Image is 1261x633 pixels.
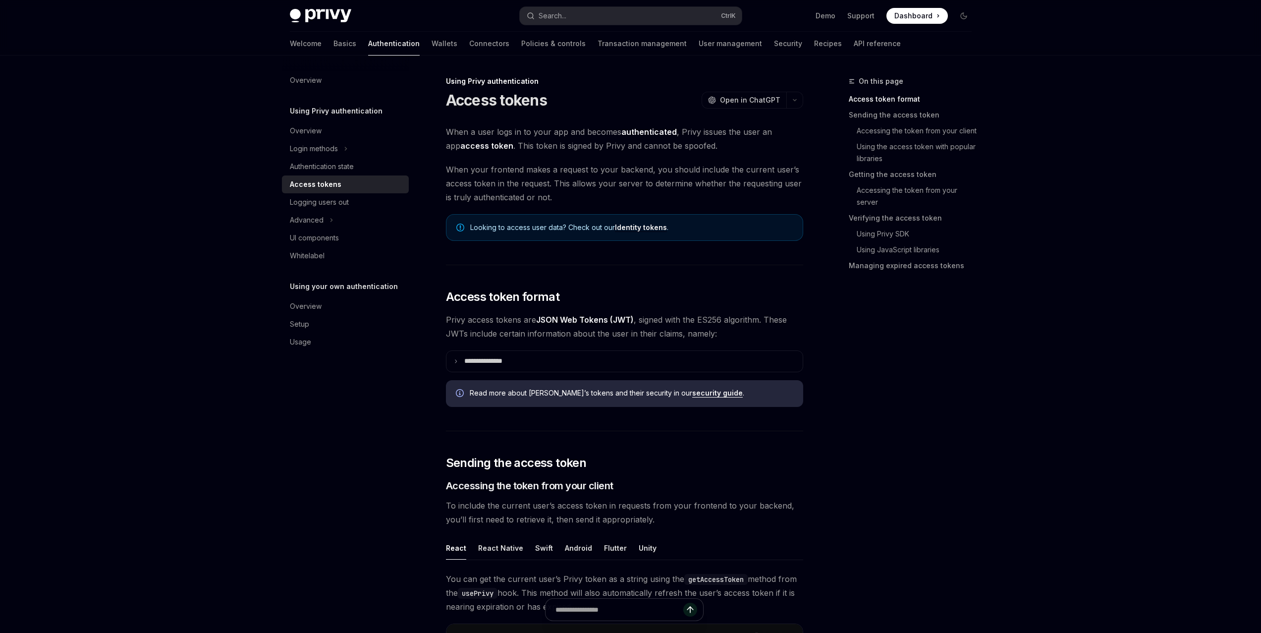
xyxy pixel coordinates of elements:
[456,389,466,399] svg: Info
[282,297,409,315] a: Overview
[456,224,464,231] svg: Note
[290,281,398,292] h5: Using your own authentication
[849,242,980,258] a: Using JavaScript libraries
[446,499,803,526] span: To include the current user’s access token in requests from your frontend to your backend, you’ll...
[639,536,657,560] div: Unity
[446,455,587,471] span: Sending the access token
[446,76,803,86] div: Using Privy authentication
[290,232,339,244] div: UI components
[282,71,409,89] a: Overview
[282,333,409,351] a: Usage
[684,574,748,585] code: getAccessToken
[847,11,875,21] a: Support
[282,140,409,158] button: Toggle Login methods section
[470,388,793,398] span: Read more about [PERSON_NAME]’s tokens and their security in our .
[604,536,627,560] div: Flutter
[720,95,780,105] span: Open in ChatGPT
[849,123,980,139] a: Accessing the token from your client
[446,163,803,204] span: When your frontend makes a request to your backend, you should include the current user’s access ...
[849,91,980,107] a: Access token format
[854,32,901,56] a: API reference
[290,9,351,23] img: dark logo
[290,125,322,137] div: Overview
[894,11,932,21] span: Dashboard
[849,107,980,123] a: Sending the access token
[470,223,793,232] span: Looking to access user data? Check out our .
[368,32,420,56] a: Authentication
[290,143,338,155] div: Login methods
[615,223,667,232] a: Identity tokens
[290,32,322,56] a: Welcome
[290,196,349,208] div: Logging users out
[539,10,566,22] div: Search...
[290,214,324,226] div: Advanced
[446,289,560,305] span: Access token format
[849,139,980,167] a: Using the access token with popular libraries
[333,32,356,56] a: Basics
[621,127,677,137] strong: authenticated
[446,572,803,614] span: You can get the current user’s Privy token as a string using the method from the hook. This metho...
[290,250,325,262] div: Whitelabel
[290,178,341,190] div: Access tokens
[849,167,980,182] a: Getting the access token
[849,226,980,242] a: Using Privy SDK
[446,125,803,153] span: When a user logs in to your app and becomes , Privy issues the user an app . This token is signed...
[290,105,383,117] h5: Using Privy authentication
[478,536,523,560] div: React Native
[849,182,980,210] a: Accessing the token from your server
[282,193,409,211] a: Logging users out
[520,7,742,25] button: Open search
[282,122,409,140] a: Overview
[282,315,409,333] a: Setup
[446,91,547,109] h1: Access tokens
[886,8,948,24] a: Dashboard
[458,588,497,599] code: usePrivy
[598,32,687,56] a: Transaction management
[859,75,903,87] span: On this page
[282,229,409,247] a: UI components
[432,32,457,56] a: Wallets
[282,175,409,193] a: Access tokens
[460,141,513,151] strong: access token
[683,603,697,617] button: Send message
[290,300,322,312] div: Overview
[446,479,613,493] span: Accessing the token from your client
[849,258,980,274] a: Managing expired access tokens
[956,8,972,24] button: Toggle dark mode
[699,32,762,56] a: User management
[290,74,322,86] div: Overview
[446,313,803,341] span: Privy access tokens are , signed with the ES256 algorithm. These JWTs include certain information...
[469,32,509,56] a: Connectors
[282,247,409,265] a: Whitelabel
[849,210,980,226] a: Verifying the access token
[446,536,466,560] div: React
[816,11,835,21] a: Demo
[814,32,842,56] a: Recipes
[692,389,743,398] a: security guide
[282,211,409,229] button: Toggle Advanced section
[535,536,553,560] div: Swift
[290,336,311,348] div: Usage
[774,32,802,56] a: Security
[721,12,736,20] span: Ctrl K
[282,158,409,175] a: Authentication state
[536,315,634,325] a: JSON Web Tokens (JWT)
[290,318,309,330] div: Setup
[565,536,592,560] div: Android
[290,161,354,173] div: Authentication state
[702,92,786,109] button: Open in ChatGPT
[521,32,586,56] a: Policies & controls
[555,599,683,621] input: Ask a question...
